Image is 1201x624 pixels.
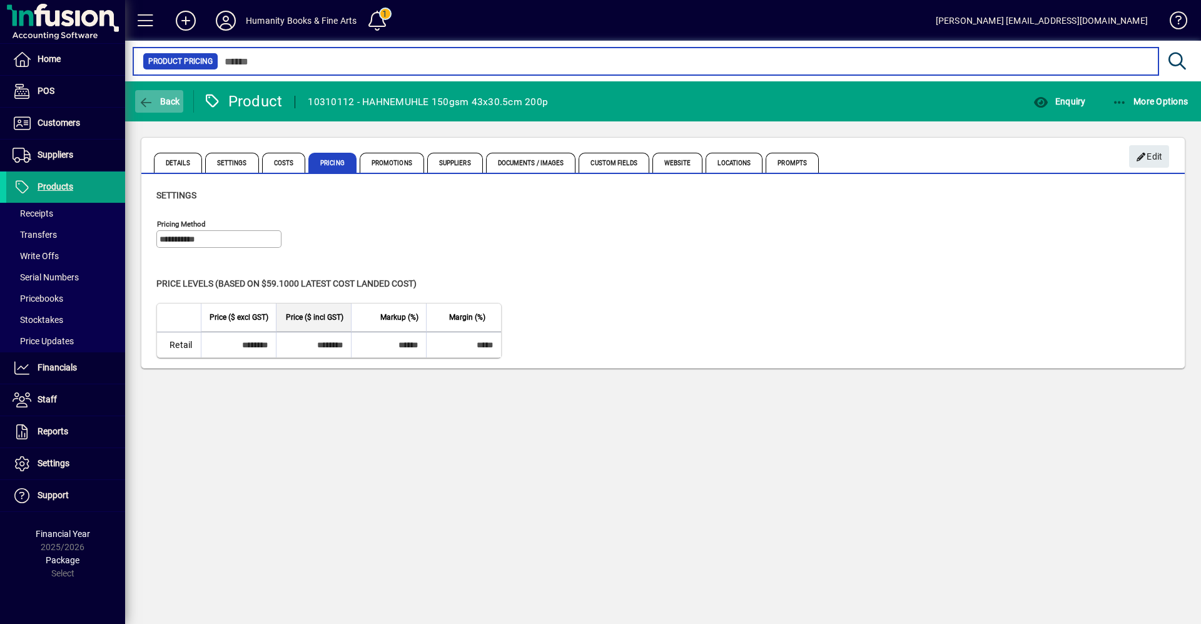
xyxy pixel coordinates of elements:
[6,480,125,511] a: Support
[38,182,73,192] span: Products
[6,44,125,75] a: Home
[13,315,63,325] span: Stocktakes
[13,251,59,261] span: Write Offs
[36,529,90,539] span: Financial Year
[38,150,73,160] span: Suppliers
[1112,96,1188,106] span: More Options
[156,190,196,200] span: Settings
[6,384,125,416] a: Staff
[13,272,79,282] span: Serial Numbers
[13,230,57,240] span: Transfers
[360,153,424,173] span: Promotions
[262,153,306,173] span: Costs
[936,11,1148,31] div: [PERSON_NAME] [EMAIL_ADDRESS][DOMAIN_NAME]
[6,245,125,267] a: Write Offs
[6,330,125,352] a: Price Updates
[6,416,125,448] a: Reports
[486,153,576,173] span: Documents / Images
[38,490,69,500] span: Support
[38,86,54,96] span: POS
[6,203,125,224] a: Receipts
[1030,90,1088,113] button: Enquiry
[6,309,125,330] a: Stocktakes
[38,54,61,64] span: Home
[427,153,483,173] span: Suppliers
[6,76,125,107] a: POS
[1033,96,1085,106] span: Enquiry
[706,153,763,173] span: Locations
[38,394,57,404] span: Staff
[206,9,246,32] button: Profile
[166,9,206,32] button: Add
[652,153,703,173] span: Website
[1160,3,1185,43] a: Knowledge Base
[579,153,649,173] span: Custom Fields
[6,140,125,171] a: Suppliers
[125,90,194,113] app-page-header-button: Back
[6,288,125,309] a: Pricebooks
[6,448,125,479] a: Settings
[1129,145,1169,168] button: Edit
[157,332,201,357] td: Retail
[205,153,259,173] span: Settings
[1109,90,1192,113] button: More Options
[154,153,202,173] span: Details
[13,294,63,304] span: Pricebooks
[148,55,213,68] span: Product Pricing
[449,310,485,324] span: Margin (%)
[46,555,79,565] span: Package
[13,208,53,218] span: Receipts
[286,310,343,324] span: Price ($ incl GST)
[766,153,819,173] span: Prompts
[38,426,68,436] span: Reports
[308,153,357,173] span: Pricing
[6,267,125,288] a: Serial Numbers
[203,91,283,111] div: Product
[6,108,125,139] a: Customers
[157,220,206,228] mat-label: Pricing method
[308,92,548,112] div: 10310112 - HAHNEMUHLE 150gsm 43x30.5cm 200p
[6,352,125,384] a: Financials
[38,118,80,128] span: Customers
[380,310,418,324] span: Markup (%)
[13,336,74,346] span: Price Updates
[1136,146,1163,167] span: Edit
[156,279,417,289] span: Price levels (based on $59.1000 Latest cost landed cost)
[210,310,268,324] span: Price ($ excl GST)
[135,90,183,113] button: Back
[246,11,357,31] div: Humanity Books & Fine Arts
[38,458,69,468] span: Settings
[38,362,77,372] span: Financials
[138,96,180,106] span: Back
[6,224,125,245] a: Transfers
